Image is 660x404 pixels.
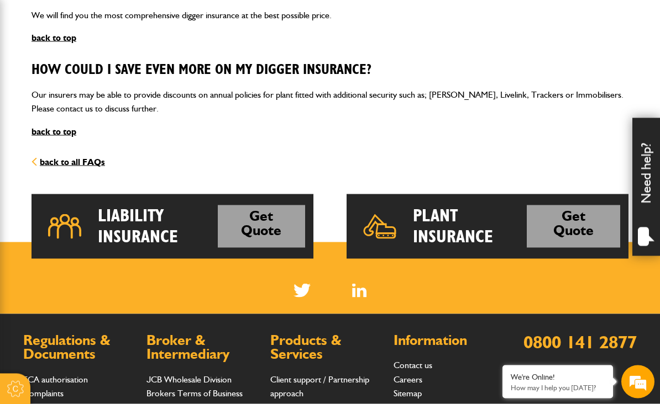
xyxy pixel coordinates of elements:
img: Twitter [294,284,311,297]
h2: Products & Services [270,333,383,362]
h3: How could I save even more on my digger insurance? [32,62,628,79]
textarea: Type your message and hit 'Enter' [14,200,202,336]
h2: Liability Insurance [98,205,218,248]
div: Need help? [632,118,660,256]
h2: Broker & Intermediary [146,333,259,362]
a: back to top [32,33,76,43]
a: Complaints [23,388,64,398]
p: Our insurers may be able to provide discounts on annual policies for plant fitted with additional... [32,88,628,116]
h2: Information [394,333,506,348]
input: Enter your phone number [14,167,202,192]
img: Linked In [352,284,367,297]
a: Get Quote [527,205,620,248]
a: Client support / Partnership approach [270,374,369,399]
div: Chat with us now [57,62,186,76]
h2: Regulations & Documents [23,333,135,362]
a: Careers [394,374,422,385]
img: d_20077148190_company_1631870298795_20077148190 [19,61,46,77]
p: We will find you the most comprehensive digger insurance at the best possible price. [32,8,628,23]
a: Sitemap [394,388,422,398]
a: 0800 141 2877 [523,331,637,353]
a: Contact us [394,360,432,370]
div: We're Online! [511,373,605,382]
a: FCA authorisation [23,374,88,385]
em: Start Chat [150,317,201,332]
a: back to top [32,126,76,137]
div: Minimize live chat window [181,6,208,32]
a: LinkedIn [352,284,367,297]
a: JCB Wholesale Division [146,374,232,385]
input: Enter your last name [14,102,202,126]
input: Enter your email address [14,135,202,159]
p: How may I help you today? [511,384,605,392]
h2: Plant Insurance [413,205,527,248]
a: Get Quote [218,205,305,248]
a: back to all FAQs [32,157,105,167]
a: Brokers Terms of Business [146,388,243,398]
